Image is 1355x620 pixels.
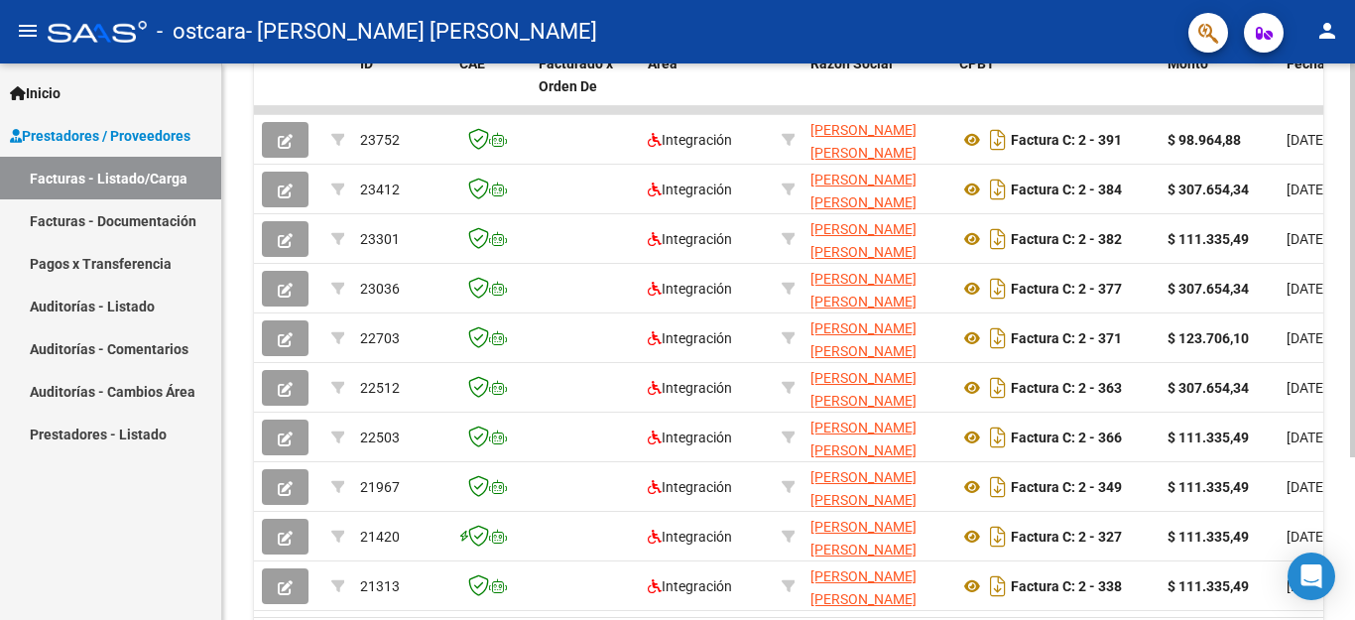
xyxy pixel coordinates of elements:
div: 23335966414 [810,218,943,260]
span: 23752 [360,132,400,148]
span: 22512 [360,380,400,396]
span: Inicio [10,82,61,104]
span: [PERSON_NAME] [PERSON_NAME] [810,320,917,359]
div: 23335966414 [810,317,943,359]
div: 23335966414 [810,417,943,458]
span: [DATE] [1287,231,1327,247]
strong: Factura C: 2 - 382 [1011,231,1122,247]
strong: Factura C: 2 - 371 [1011,330,1122,346]
strong: Factura C: 2 - 391 [1011,132,1122,148]
span: Monto [1168,56,1208,71]
span: [PERSON_NAME] [PERSON_NAME] [810,469,917,508]
div: 23335966414 [810,169,943,210]
span: Integración [648,479,732,495]
span: Area [648,56,677,71]
span: [PERSON_NAME] [PERSON_NAME] [810,568,917,607]
span: Prestadores / Proveedores [10,125,190,147]
datatable-header-cell: Area [640,43,774,130]
span: [PERSON_NAME] [PERSON_NAME] [810,519,917,558]
span: - [PERSON_NAME] [PERSON_NAME] [246,10,597,54]
span: [DATE] [1287,578,1327,594]
strong: Factura C: 2 - 338 [1011,578,1122,594]
datatable-header-cell: ID [352,43,451,130]
datatable-header-cell: Razón Social [802,43,951,130]
datatable-header-cell: CAE [451,43,531,130]
i: Descargar documento [985,223,1011,255]
strong: $ 307.654,34 [1168,281,1249,297]
i: Descargar documento [985,124,1011,156]
div: 23335966414 [810,466,943,508]
span: Razón Social [810,56,893,71]
span: Facturado x Orden De [539,56,613,94]
strong: $ 307.654,34 [1168,380,1249,396]
strong: Factura C: 2 - 366 [1011,430,1122,445]
strong: $ 111.335,49 [1168,479,1249,495]
strong: $ 111.335,49 [1168,430,1249,445]
mat-icon: menu [16,19,40,43]
span: 23412 [360,182,400,197]
i: Descargar documento [985,322,1011,354]
i: Descargar documento [985,521,1011,553]
span: CPBT [959,56,995,71]
strong: $ 98.964,88 [1168,132,1241,148]
i: Descargar documento [985,471,1011,503]
div: 23335966414 [810,565,943,607]
span: [PERSON_NAME] [PERSON_NAME] [810,221,917,260]
mat-icon: person [1315,19,1339,43]
span: 23036 [360,281,400,297]
span: Integración [648,430,732,445]
strong: Factura C: 2 - 363 [1011,380,1122,396]
span: 22503 [360,430,400,445]
span: [DATE] [1287,380,1327,396]
strong: $ 111.335,49 [1168,578,1249,594]
strong: $ 111.335,49 [1168,231,1249,247]
span: 21420 [360,529,400,545]
span: [DATE] [1287,182,1327,197]
span: [PERSON_NAME] [PERSON_NAME] [810,172,917,210]
span: ID [360,56,373,71]
span: [PERSON_NAME] [PERSON_NAME] [810,122,917,161]
span: - ostcara [157,10,246,54]
strong: $ 307.654,34 [1168,182,1249,197]
div: Open Intercom Messenger [1288,553,1335,600]
strong: Factura C: 2 - 377 [1011,281,1122,297]
span: Integración [648,132,732,148]
span: CAE [459,56,485,71]
span: [DATE] [1287,281,1327,297]
datatable-header-cell: Monto [1160,43,1279,130]
div: 23335966414 [810,268,943,310]
i: Descargar documento [985,422,1011,453]
span: 23301 [360,231,400,247]
div: 23335966414 [810,367,943,409]
div: 23335966414 [810,516,943,558]
span: [PERSON_NAME] [PERSON_NAME] [810,370,917,409]
strong: Factura C: 2 - 327 [1011,529,1122,545]
span: Integración [648,380,732,396]
span: [PERSON_NAME] [PERSON_NAME] [810,271,917,310]
span: Integración [648,182,732,197]
i: Descargar documento [985,372,1011,404]
span: [DATE] [1287,430,1327,445]
datatable-header-cell: CPBT [951,43,1160,130]
span: [DATE] [1287,132,1327,148]
strong: $ 123.706,10 [1168,330,1249,346]
strong: Factura C: 2 - 349 [1011,479,1122,495]
span: Integración [648,529,732,545]
div: 23335966414 [810,119,943,161]
span: Integración [648,231,732,247]
span: Integración [648,330,732,346]
span: [PERSON_NAME] [PERSON_NAME] [810,420,917,458]
span: 21313 [360,578,400,594]
i: Descargar documento [985,174,1011,205]
span: Integración [648,281,732,297]
datatable-header-cell: Facturado x Orden De [531,43,640,130]
i: Descargar documento [985,570,1011,602]
strong: $ 111.335,49 [1168,529,1249,545]
span: Integración [648,578,732,594]
span: [DATE] [1287,330,1327,346]
strong: Factura C: 2 - 384 [1011,182,1122,197]
span: 22703 [360,330,400,346]
span: [DATE] [1287,529,1327,545]
i: Descargar documento [985,273,1011,305]
span: 21967 [360,479,400,495]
